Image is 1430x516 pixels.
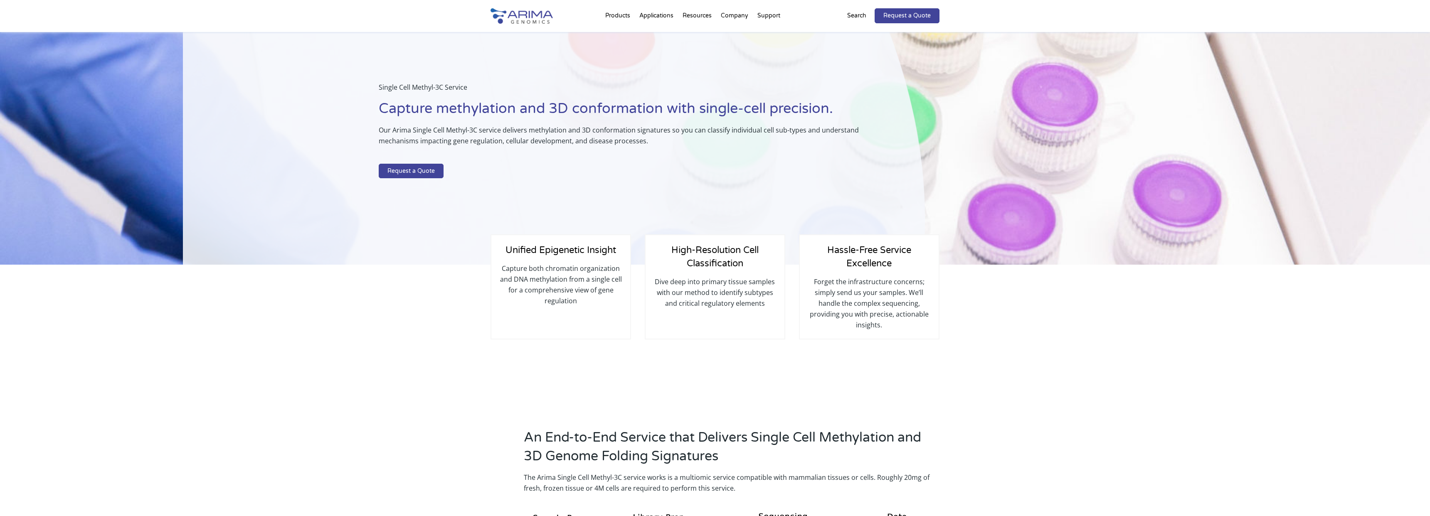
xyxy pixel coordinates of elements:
[875,8,939,23] a: Request a Quote
[505,245,616,256] span: Unified Epigenetic Insight
[379,164,444,179] a: Request a Quote
[524,428,939,472] h2: An End-to-End Service that Delivers Single Cell Methylation and 3D Genome Folding Signatures
[491,8,553,24] img: Arima-Genomics-logo
[671,245,759,269] span: High-Resolution Cell Classification
[379,99,883,125] h1: Capture methylation and 3D conformation with single-cell precision.
[654,276,776,309] p: Dive deep into primary tissue samples with our method to identify subtypes and critical regulator...
[524,472,939,494] p: The Arima Single Cell Methyl-3C service works is a multiomic service compatible with mammalian ti...
[379,82,883,99] p: Single Cell Methyl-3C Service
[500,263,622,306] p: Capture both chromatin organization and DNA methylation from a single cell for a comprehensive vi...
[379,125,883,153] p: Our Arima Single Cell Methyl-3C service delivers methylation and 3D conformation signatures so yo...
[808,276,930,330] p: Forget the infrastructure concerns; simply send us your samples. We’ll handle the complex sequenc...
[847,10,866,21] p: Search
[827,245,911,269] span: Hassle-Free Service Excellence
